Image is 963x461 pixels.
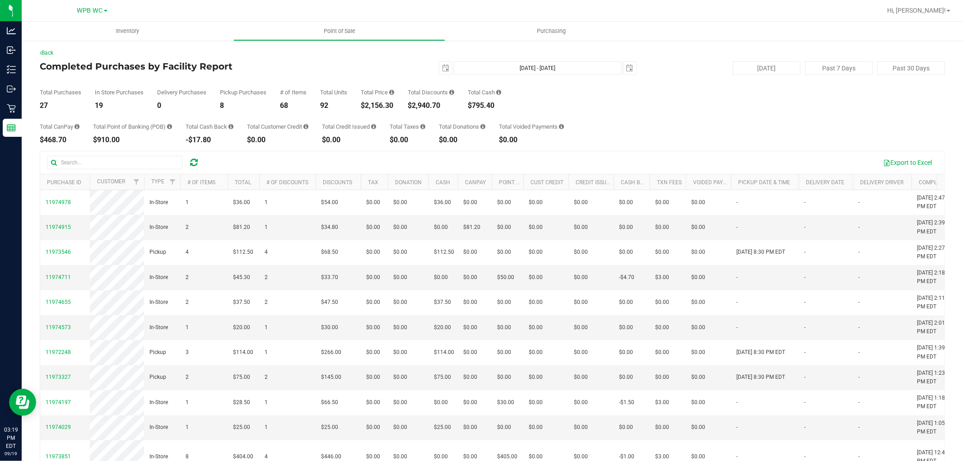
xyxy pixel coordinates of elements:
span: In-Store [149,298,168,307]
span: 11974711 [46,274,71,280]
span: $0.00 [529,223,543,232]
span: 2 [186,223,189,232]
span: $0.00 [691,198,705,207]
div: Total Voided Payments [499,124,564,130]
span: $0.00 [574,398,588,407]
div: Total Discounts [408,89,454,95]
span: $0.00 [619,298,633,307]
span: $0.00 [691,423,705,432]
span: $0.00 [529,248,543,256]
span: - [804,348,805,357]
span: In-Store [149,223,168,232]
span: $266.00 [321,348,341,357]
span: Purchasing [525,27,578,35]
span: $3.00 [655,398,669,407]
span: Point of Sale [312,27,368,35]
span: - [736,423,738,432]
a: Customer [97,178,125,185]
span: - [736,223,738,232]
div: Total Point of Banking (POB) [93,124,172,130]
span: $112.50 [233,248,253,256]
span: $0.00 [366,348,380,357]
span: $0.00 [434,273,448,282]
input: Search... [47,156,182,169]
span: 2 [265,273,268,282]
span: 11974197 [46,399,71,405]
a: Voided Payment [693,179,738,186]
span: $0.00 [655,323,669,332]
a: Pickup Date & Time [738,179,790,186]
span: $0.00 [691,373,705,382]
div: Total Credit Issued [322,124,376,130]
span: Hi, [PERSON_NAME]! [887,7,946,14]
span: - [804,373,805,382]
span: $0.00 [434,398,448,407]
span: $0.00 [619,223,633,232]
a: Cash Back [621,179,651,186]
button: [DATE] [733,61,800,75]
span: $0.00 [393,248,407,256]
p: 03:19 PM EDT [4,426,18,450]
span: $0.00 [691,223,705,232]
div: 0 [157,102,206,109]
span: $0.00 [366,273,380,282]
span: $0.00 [691,273,705,282]
a: Back [40,50,53,56]
span: $0.00 [393,398,407,407]
span: $36.00 [434,198,451,207]
span: $0.00 [655,298,669,307]
button: Past 7 Days [805,61,873,75]
div: $2,156.30 [361,102,394,109]
span: $0.00 [619,198,633,207]
span: $0.00 [655,348,669,357]
i: Sum of the total taxes for all purchases in the date range. [420,124,425,130]
span: $0.00 [619,373,633,382]
div: $0.00 [322,136,376,144]
span: 11974655 [46,299,71,305]
div: 68 [280,102,307,109]
span: $0.00 [497,348,511,357]
span: $0.00 [463,398,477,407]
span: WPB WC [77,7,103,14]
span: 2 [265,298,268,307]
div: 8 [220,102,266,109]
span: $0.00 [574,248,588,256]
span: - [736,273,738,282]
span: [DATE] 1:23 PM EDT [917,369,951,386]
span: In-Store [149,423,168,432]
span: $33.70 [321,273,338,282]
span: $0.00 [655,223,669,232]
a: Credit Issued [576,179,613,186]
span: $47.50 [321,298,338,307]
span: - [736,398,738,407]
a: Point of Sale [233,22,445,41]
span: $75.00 [434,373,451,382]
span: In-Store [149,273,168,282]
span: In-Store [149,198,168,207]
span: $0.00 [463,298,477,307]
div: $910.00 [93,136,172,144]
span: 1 [265,223,268,232]
span: $25.00 [321,423,338,432]
span: $3.00 [655,273,669,282]
span: $0.00 [366,298,380,307]
span: $0.00 [366,423,380,432]
span: 2 [186,273,189,282]
div: 27 [40,102,81,109]
span: $0.00 [497,323,511,332]
span: 8 [186,452,189,461]
a: Type [151,178,164,185]
a: Tax [368,179,378,186]
span: [DATE] 8:30 PM EDT [736,348,785,357]
span: - [858,248,860,256]
span: $114.00 [233,348,253,357]
span: [DATE] 8:30 PM EDT [736,248,785,256]
span: $25.00 [434,423,451,432]
span: In-Store [149,452,168,461]
span: $0.00 [366,323,380,332]
span: $112.50 [434,248,454,256]
div: Pickup Purchases [220,89,266,95]
span: $54.00 [321,198,338,207]
span: $0.00 [463,323,477,332]
span: $75.00 [233,373,250,382]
